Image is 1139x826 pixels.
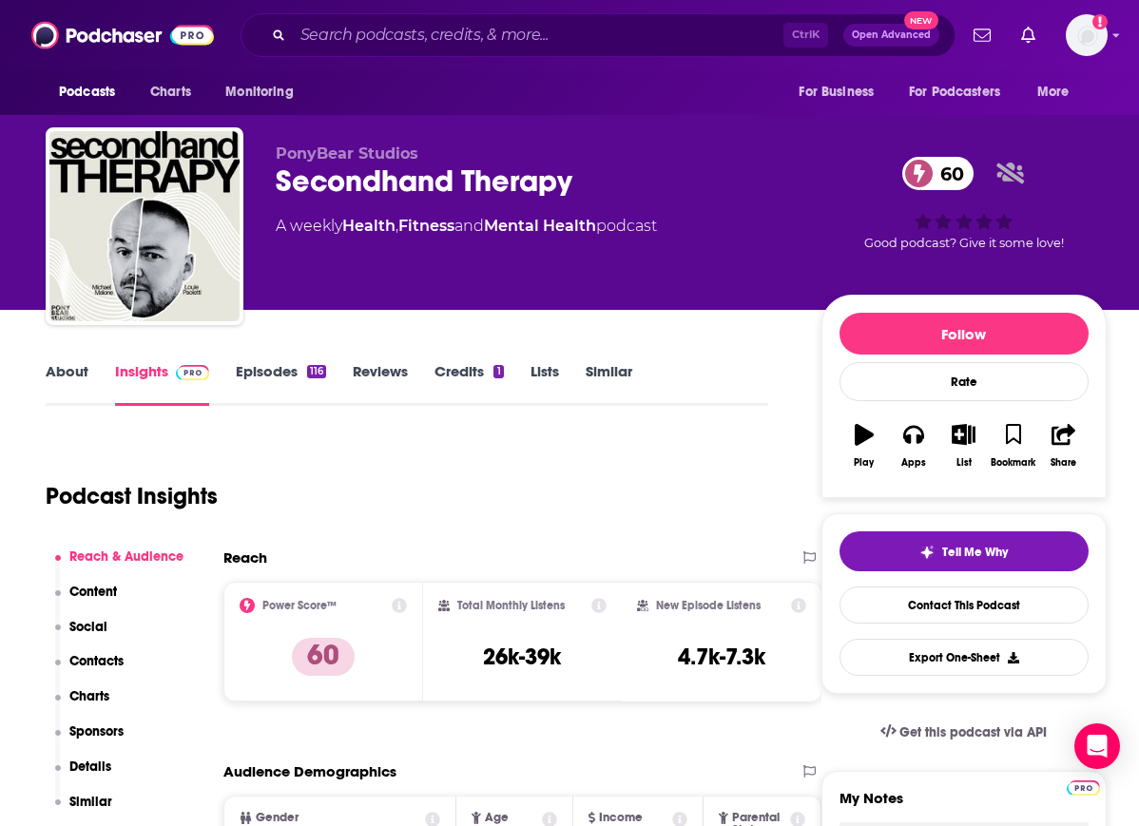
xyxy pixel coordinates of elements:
[942,545,1008,560] span: Tell Me Why
[69,723,124,740] p: Sponsors
[840,362,1089,401] div: Rate
[55,688,110,723] button: Charts
[69,548,183,565] p: Reach & Audience
[454,217,484,235] span: and
[938,412,988,480] button: List
[276,144,418,163] span: PonyBear Studios
[909,79,1000,106] span: For Podcasters
[1051,457,1076,469] div: Share
[854,457,874,469] div: Play
[599,812,643,824] span: Income
[223,762,396,780] h2: Audience Demographics
[262,599,337,612] h2: Power Score™
[531,362,559,406] a: Lists
[864,236,1064,250] span: Good podcast? Give it some love!
[46,482,218,510] h1: Podcast Insights
[212,74,318,110] button: open menu
[901,457,926,469] div: Apps
[396,217,398,235] span: ,
[138,74,203,110] a: Charts
[1067,778,1100,796] a: Pro website
[150,79,191,106] span: Charts
[991,457,1035,469] div: Bookmark
[484,217,596,235] a: Mental Health
[55,548,184,584] button: Reach & Audience
[55,723,125,759] button: Sponsors
[989,412,1038,480] button: Bookmark
[889,412,938,480] button: Apps
[840,639,1089,676] button: Export One-Sheet
[843,24,939,47] button: Open AdvancedNew
[902,157,974,190] a: 60
[840,531,1089,571] button: tell me why sparkleTell Me Why
[49,131,240,321] img: Secondhand Therapy
[69,794,112,810] p: Similar
[225,79,293,106] span: Monitoring
[840,412,889,480] button: Play
[783,23,828,48] span: Ctrl K
[353,362,408,406] a: Reviews
[69,759,111,775] p: Details
[1074,723,1120,769] div: Open Intercom Messenger
[256,812,299,824] span: Gender
[1066,14,1108,56] span: Logged in as evankrask
[919,545,935,560] img: tell me why sparkle
[840,789,1089,822] label: My Notes
[897,74,1028,110] button: open menu
[904,11,938,29] span: New
[398,217,454,235] a: Fitness
[223,548,267,567] h2: Reach
[46,362,88,406] a: About
[342,217,396,235] a: Health
[69,584,117,600] p: Content
[276,215,657,238] div: A weekly podcast
[899,724,1047,740] span: Get this podcast via API
[176,365,209,380] img: Podchaser Pro
[241,13,956,57] div: Search podcasts, credits, & more...
[656,599,761,612] h2: New Episode Listens
[493,365,503,378] div: 1
[434,362,503,406] a: Credits1
[840,586,1089,624] a: Contact This Podcast
[840,313,1089,355] button: Follow
[55,619,108,654] button: Social
[1092,14,1108,29] svg: Add a profile image
[821,144,1107,262] div: 60Good podcast? Give it some love!
[55,584,118,619] button: Content
[865,709,1063,756] a: Get this podcast via API
[966,19,998,51] a: Show notifications dropdown
[956,457,972,469] div: List
[1066,14,1108,56] img: User Profile
[55,653,125,688] button: Contacts
[1024,74,1093,110] button: open menu
[46,74,140,110] button: open menu
[457,599,565,612] h2: Total Monthly Listens
[69,619,107,635] p: Social
[586,362,632,406] a: Similar
[1037,79,1070,106] span: More
[293,20,783,50] input: Search podcasts, credits, & more...
[1014,19,1043,51] a: Show notifications dropdown
[236,362,326,406] a: Episodes116
[1066,14,1108,56] button: Show profile menu
[292,638,355,676] p: 60
[799,79,874,106] span: For Business
[921,157,974,190] span: 60
[69,653,124,669] p: Contacts
[69,688,109,704] p: Charts
[55,759,112,794] button: Details
[31,17,214,53] img: Podchaser - Follow, Share and Rate Podcasts
[1038,412,1088,480] button: Share
[483,643,561,671] h3: 26k-39k
[115,362,209,406] a: InsightsPodchaser Pro
[59,79,115,106] span: Podcasts
[678,643,765,671] h3: 4.7k-7.3k
[485,812,509,824] span: Age
[785,74,898,110] button: open menu
[307,365,326,378] div: 116
[852,30,931,40] span: Open Advanced
[1067,780,1100,796] img: Podchaser Pro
